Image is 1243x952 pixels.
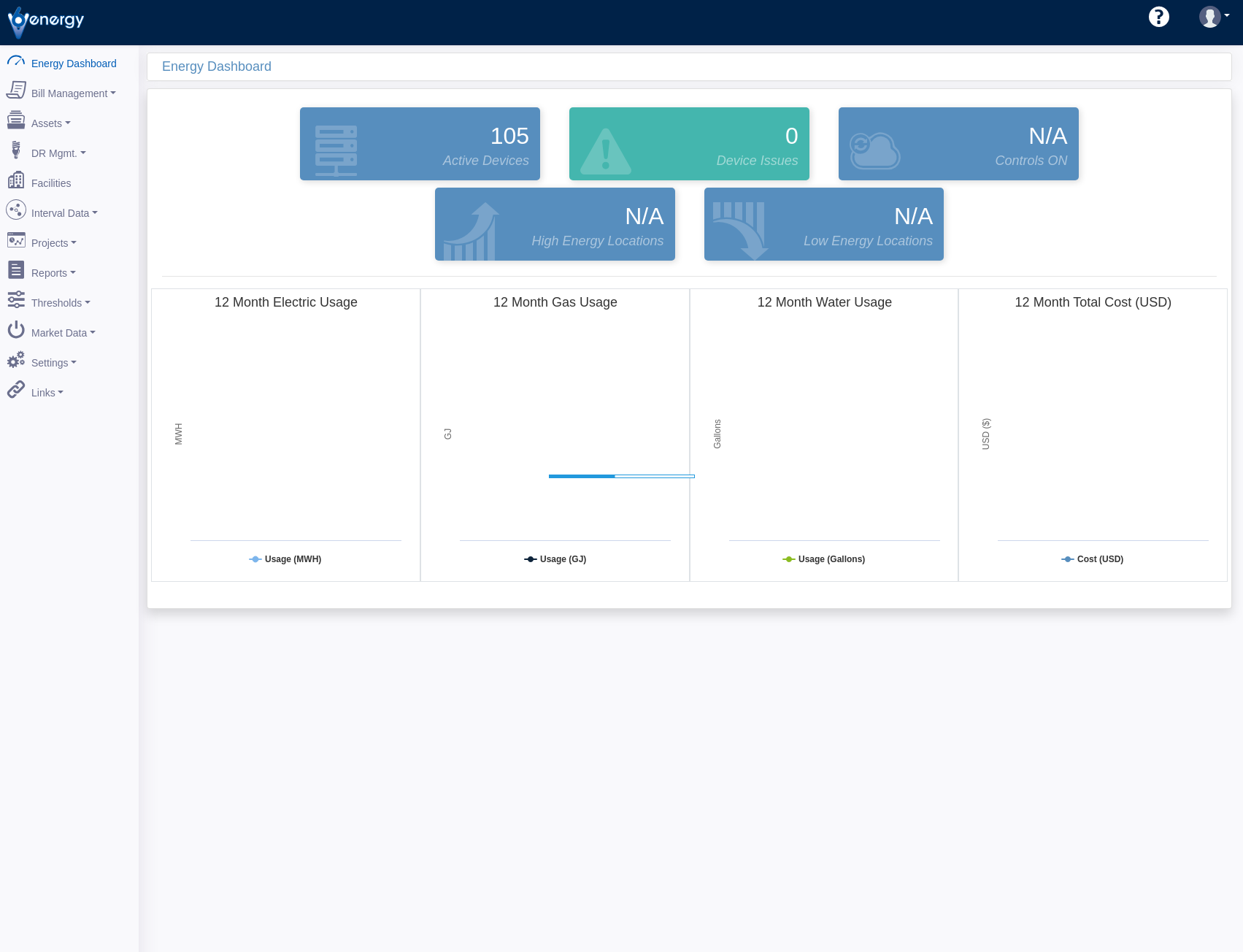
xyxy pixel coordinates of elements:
[493,295,617,310] tspan: 12 Month Gas Usage
[174,423,184,445] tspan: MWH
[757,295,891,310] tspan: 12 Month Water Usage
[625,199,663,234] span: N/A
[996,151,1068,171] span: Controls ON
[804,231,933,251] span: Low Energy Locations
[265,554,321,564] tspan: Usage (MWH)
[1077,554,1123,564] tspan: Cost (USD)
[894,199,933,234] span: N/A
[443,429,453,439] tspan: GJ
[717,151,798,171] span: Device Issues
[1199,6,1221,28] img: user-3.svg
[540,554,586,564] tspan: Usage (GJ)
[443,151,529,171] span: Active Devices
[555,104,824,184] div: Devices that are active and configured but are in an error state.
[798,554,865,564] tspan: Usage (Gallons)
[490,118,529,153] span: 105
[285,104,555,184] div: Devices that are actively reporting data.
[1028,118,1067,153] span: N/A
[785,118,798,153] span: 0
[1015,295,1172,310] tspan: 12 Month Total Cost (USD)
[712,419,723,449] tspan: Gallons
[215,295,358,310] tspan: 12 Month Electric Usage
[531,231,663,251] span: High Energy Locations
[296,107,544,180] a: 105 Active Devices
[981,418,991,450] tspan: USD ($)
[162,53,1231,80] div: Energy Dashboard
